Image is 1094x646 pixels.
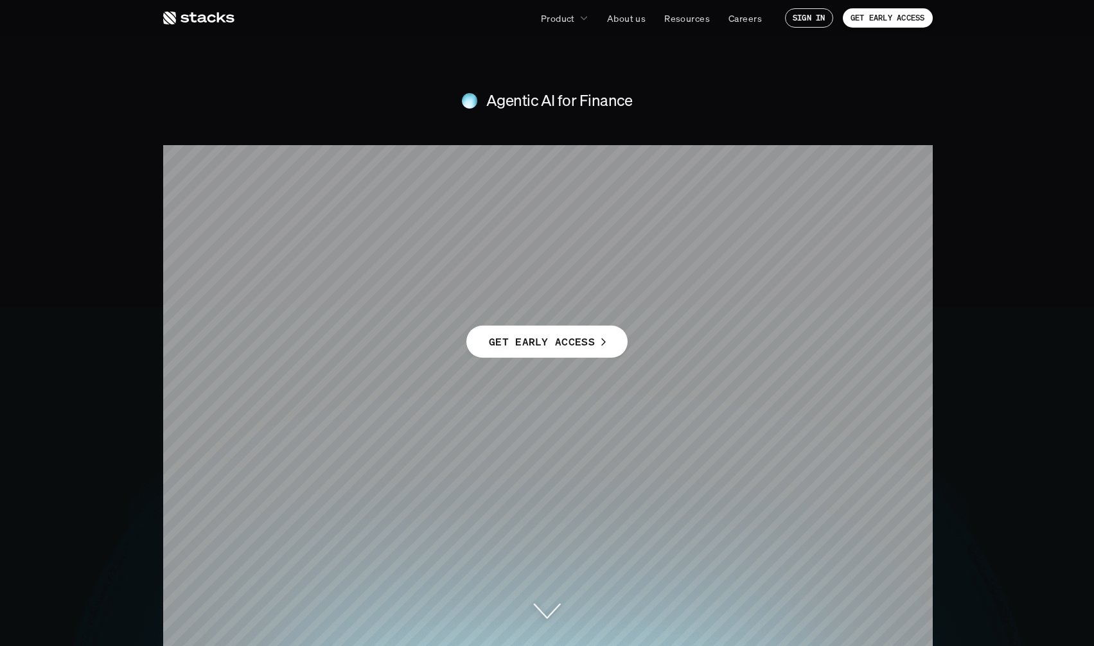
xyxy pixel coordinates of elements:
[612,218,644,280] span: u
[728,12,762,25] p: Careers
[542,157,556,218] span: i
[527,218,549,280] span: r
[335,218,363,280] span: e
[721,6,770,30] a: Careers
[705,218,734,280] span: v
[745,157,777,218] span: u
[793,13,825,22] p: SIGN IN
[438,157,459,218] span: r
[785,8,833,28] a: SIGN IN
[657,6,718,30] a: Resources
[486,90,632,112] h4: Agentic AI for Finance
[672,218,690,280] span: t
[734,218,748,280] span: i
[607,12,646,25] p: About us
[460,157,491,218] span: o
[713,157,744,218] span: o
[366,157,394,218] span: e
[456,218,482,280] span: s
[664,12,710,25] p: Resources
[333,157,366,218] span: h
[493,218,527,280] span: P
[851,13,925,22] p: GET EARLY ACCESS
[296,157,333,218] span: T
[691,218,705,280] span: i
[541,12,575,25] p: Product
[549,218,579,280] span: o
[616,157,647,218] span: o
[364,218,393,280] span: a
[585,157,606,218] span: r
[524,157,542,218] span: t
[843,8,933,28] a: GET EARLY ACCESS
[599,6,653,30] a: About us
[777,157,798,218] span: r
[393,218,445,280] span: m
[405,157,438,218] span: F
[748,218,766,280] span: t
[767,218,797,280] span: y
[297,218,335,280] span: T
[648,157,666,218] span: f
[644,218,672,280] span: c
[445,218,456,280] span: ’
[489,333,595,351] p: GET EARLY ACCESS
[580,218,612,280] span: d
[466,326,628,358] a: GET EARLY ACCESS
[556,157,585,218] span: e
[491,157,524,218] span: n
[676,157,713,218] span: Y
